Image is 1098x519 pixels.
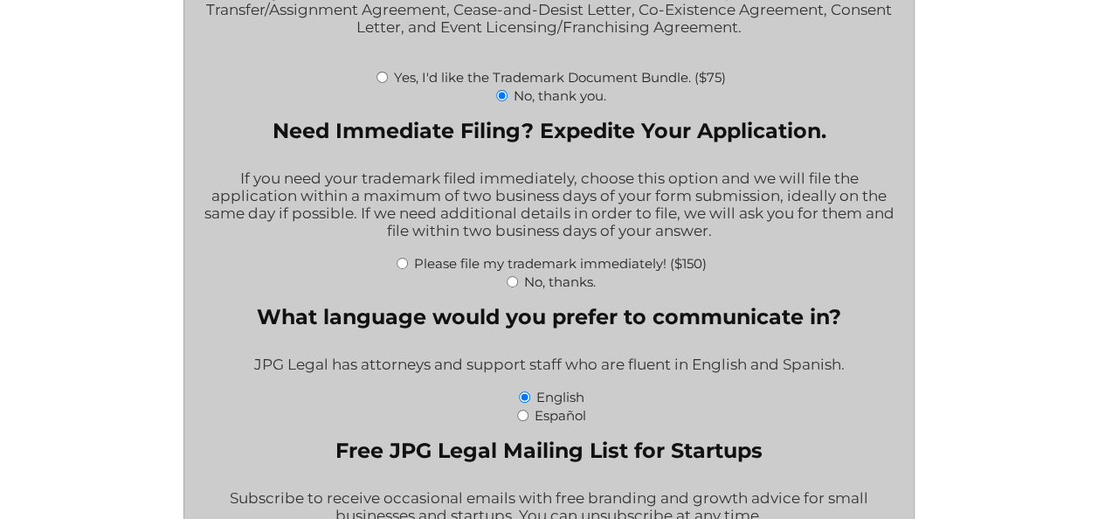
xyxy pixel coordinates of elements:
label: Español [535,407,586,424]
legend: Need Immediate Filing? Expedite Your Application. [273,118,826,143]
div: JPG Legal has attorneys and support staff who are fluent in English and Spanish. [197,344,901,387]
label: No, thank you. [514,87,606,104]
label: Please file my trademark immediately! ($150) [414,255,707,272]
label: Yes, I'd like the Trademark Document Bundle. ($75) [394,69,726,86]
legend: What language would you prefer to communicate in? [257,304,841,329]
label: No, thanks. [524,273,596,290]
legend: Free JPG Legal Mailing List for Startups [335,438,763,463]
div: If you need your trademark filed immediately, choose this option and we will file the application... [197,158,901,253]
label: English [536,389,584,405]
